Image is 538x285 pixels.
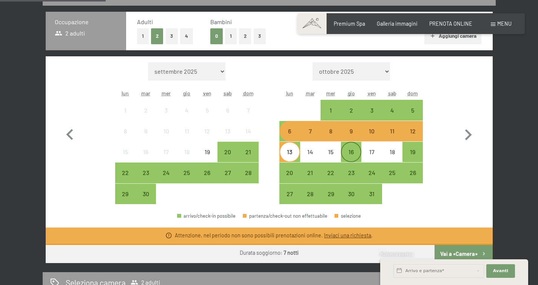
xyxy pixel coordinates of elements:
[300,184,321,204] div: arrivo/check-in possibile
[156,142,176,162] div: arrivo/check-in non effettuabile
[286,90,293,96] abbr: lunedì
[198,170,217,189] div: 26
[115,142,136,162] div: Mon Sep 15 2025
[377,20,418,27] a: Galleria immagini
[300,142,321,162] div: arrivo/check-in non effettuabile
[115,184,136,204] div: Mon Sep 29 2025
[361,100,382,120] div: Fri Oct 03 2025
[157,128,176,147] div: 10
[361,163,382,183] div: arrivo/check-in possibile
[238,121,258,141] div: Sun Sep 14 2025
[341,163,361,183] div: Thu Oct 23 2025
[217,100,238,120] div: Sat Sep 06 2025
[361,100,382,120] div: arrivo/check-in possibile
[115,184,136,204] div: arrivo/check-in possibile
[402,163,423,183] div: Sun Oct 26 2025
[335,214,361,218] div: selezione
[362,128,381,147] div: 10
[341,121,361,141] div: arrivo/check-in possibile
[382,142,402,162] div: Sat Oct 18 2025
[136,163,156,183] div: Tue Sep 23 2025
[177,149,196,168] div: 18
[306,90,315,96] abbr: martedì
[203,90,211,96] abbr: venerdì
[424,28,481,44] button: Aggiungi camera
[435,245,492,263] button: Vai a «Camera»
[279,184,300,204] div: arrivo/check-in possibile
[197,163,217,183] div: arrivo/check-in possibile
[301,128,320,147] div: 7
[402,163,423,183] div: arrivo/check-in possibile
[141,90,150,96] abbr: martedì
[197,142,217,162] div: arrivo/check-in non effettuabile
[136,184,156,204] div: Tue Sep 30 2025
[239,28,251,44] button: 2
[55,18,117,26] h3: Occupazione
[151,28,163,44] button: 2
[321,142,341,162] div: Wed Oct 15 2025
[198,107,217,126] div: 5
[321,184,341,204] div: arrivo/check-in possibile
[177,100,197,120] div: Thu Sep 04 2025
[361,142,382,162] div: arrivo/check-in non effettuabile
[156,121,176,141] div: arrivo/check-in non effettuabile
[300,121,321,141] div: arrivo/check-in possibile
[341,184,361,204] div: arrivo/check-in possibile
[321,142,341,162] div: arrivo/check-in non effettuabile
[341,142,361,162] div: Thu Oct 16 2025
[115,163,136,183] div: arrivo/check-in possibile
[156,121,176,141] div: Wed Sep 10 2025
[137,28,149,44] button: 1
[457,62,479,204] button: Mese successivo
[382,100,402,120] div: Sat Oct 04 2025
[361,121,382,141] div: arrivo/check-in possibile
[238,100,258,120] div: Sun Sep 07 2025
[177,163,197,183] div: arrivo/check-in possibile
[429,20,472,27] a: PRENOTA ONLINE
[217,163,238,183] div: Sat Sep 27 2025
[362,191,381,210] div: 31
[341,100,361,120] div: Thu Oct 02 2025
[341,100,361,120] div: arrivo/check-in possibile
[402,142,423,162] div: Sun Oct 19 2025
[136,191,155,210] div: 30
[361,163,382,183] div: Fri Oct 24 2025
[177,121,197,141] div: Thu Sep 11 2025
[348,90,355,96] abbr: giovedì
[177,121,197,141] div: arrivo/check-in non effettuabile
[136,184,156,204] div: arrivo/check-in possibile
[157,149,176,168] div: 17
[321,121,341,141] div: Wed Oct 08 2025
[218,170,237,189] div: 27
[368,90,376,96] abbr: venerdì
[403,107,422,126] div: 5
[342,107,361,126] div: 2
[403,170,422,189] div: 26
[218,149,237,168] div: 20
[402,100,423,120] div: Sun Oct 05 2025
[388,90,396,96] abbr: sabato
[177,170,196,189] div: 25
[321,149,340,168] div: 15
[301,170,320,189] div: 21
[136,100,156,120] div: arrivo/check-in non effettuabile
[280,191,299,210] div: 27
[183,90,190,96] abbr: giovedì
[383,149,402,168] div: 18
[115,121,136,141] div: arrivo/check-in non effettuabile
[300,142,321,162] div: Tue Oct 14 2025
[136,121,156,141] div: arrivo/check-in non effettuabile
[238,100,258,120] div: arrivo/check-in non effettuabile
[279,142,300,162] div: arrivo/check-in possibile
[240,249,299,257] div: Durata soggiorno:
[342,128,361,147] div: 9
[177,128,196,147] div: 11
[301,149,320,168] div: 14
[341,142,361,162] div: arrivo/check-in possibile
[341,184,361,204] div: Thu Oct 30 2025
[321,170,340,189] div: 22
[198,149,217,168] div: 19
[197,142,217,162] div: Fri Sep 19 2025
[166,28,178,44] button: 3
[136,142,156,162] div: arrivo/check-in non effettuabile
